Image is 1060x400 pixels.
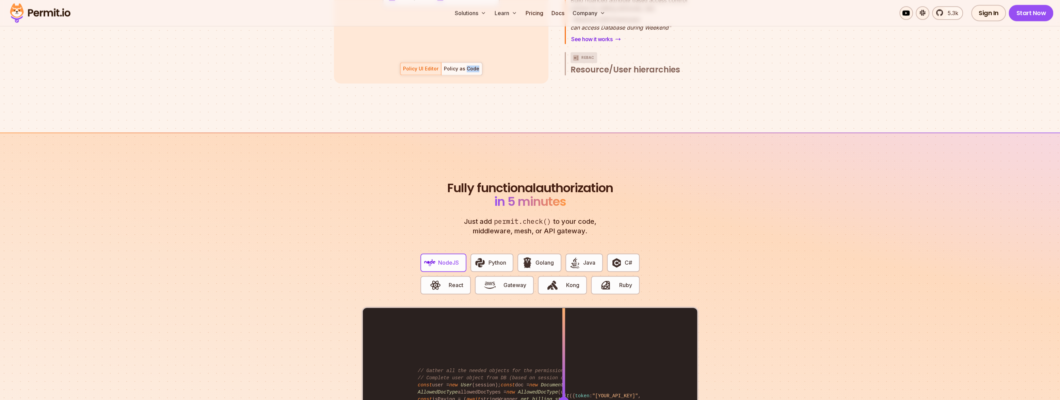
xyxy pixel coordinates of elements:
[569,6,608,20] button: Company
[518,389,558,395] span: AllowedDocType
[932,6,963,20] a: 5.3k
[669,24,671,31] span: "
[452,6,489,20] button: Solutions
[535,259,554,267] span: Golang
[529,382,538,387] span: new
[449,382,458,387] span: new
[625,259,632,267] span: C#
[438,259,459,267] span: NodeJS
[571,64,680,75] span: Resource/User hierarchies
[492,6,520,20] button: Learn
[581,52,594,63] p: ReBAC
[418,375,644,380] span: // Complete user object from DB (based on session object, only 3 DB queries...)
[971,5,1006,21] a: Sign In
[541,382,564,387] span: Document
[446,181,614,209] h2: authorization
[494,193,566,210] span: in 5 minutes
[503,281,526,289] span: Gateway
[571,34,621,44] a: See how it works
[444,65,479,72] div: Policy as Code
[507,389,515,395] span: new
[944,9,958,17] span: 5.3k
[484,279,496,291] img: Gateway
[583,259,595,267] span: Java
[569,257,581,268] img: Java
[488,259,506,267] span: Python
[430,279,441,291] img: React
[547,279,558,291] img: Kong
[548,6,567,20] a: Docs
[521,257,533,268] img: Golang
[501,382,515,387] span: const
[449,281,463,289] span: React
[424,257,436,268] img: NodeJS
[592,393,638,398] span: "[YOUR_API_KEY]"
[474,257,486,268] img: Python
[456,217,604,236] p: Just add to your code, middleware, mesh, or API gateway.
[418,368,581,373] span: // Gather all the needed objects for the permission check
[566,281,579,289] span: Kong
[492,217,553,227] span: permit.check()
[523,6,546,20] a: Pricing
[461,382,472,387] span: User
[600,279,611,291] img: Ruby
[447,181,536,195] span: Fully functional
[441,62,482,75] button: Policy as Code
[1009,5,1053,21] a: Start Now
[611,257,622,268] img: C#
[575,393,589,398] span: token
[418,389,458,395] span: AllowedDocType
[7,1,74,24] img: Permit logo
[571,52,697,75] button: ReBACResource/User hierarchies
[418,382,432,387] span: const
[619,281,632,289] span: Ruby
